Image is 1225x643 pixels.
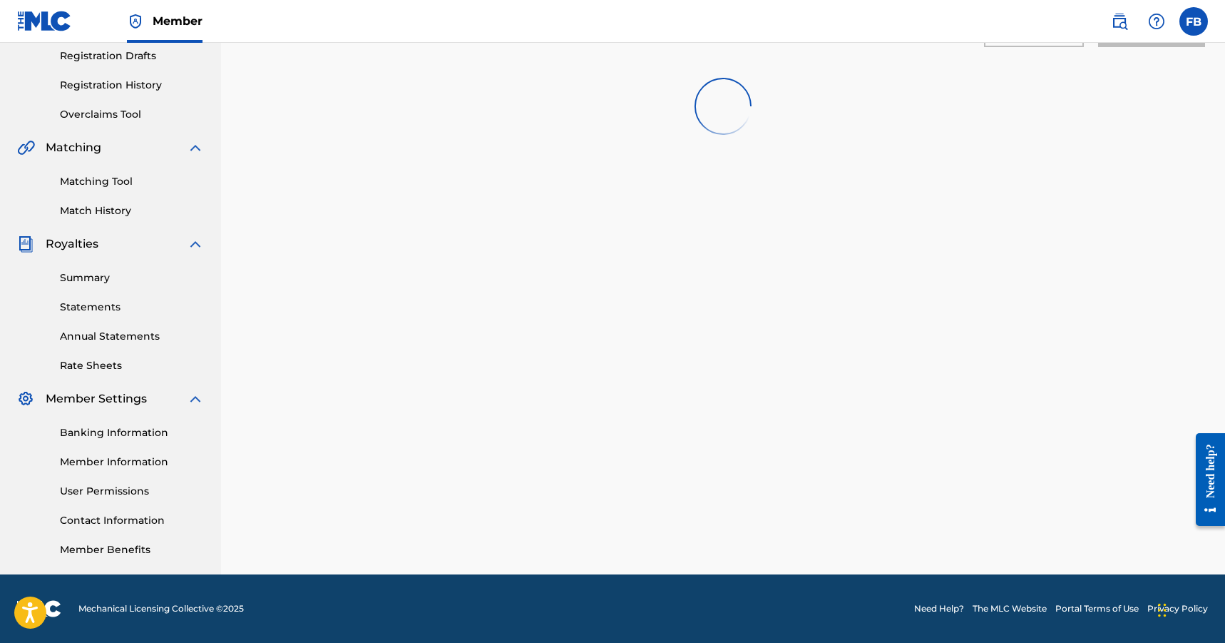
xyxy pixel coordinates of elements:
[60,455,204,470] a: Member Information
[60,203,204,218] a: Match History
[17,236,34,253] img: Royalties
[1185,422,1225,537] iframe: Resource Center
[1111,13,1128,30] img: search
[46,390,147,407] span: Member Settings
[60,358,204,373] a: Rate Sheets
[187,236,204,253] img: expand
[973,602,1047,615] a: The MLC Website
[60,78,204,93] a: Registration History
[187,139,204,156] img: expand
[78,602,244,615] span: Mechanical Licensing Collective © 2025
[60,329,204,344] a: Annual Statements
[1142,7,1171,36] div: Help
[60,270,204,285] a: Summary
[1158,589,1167,632] div: Drag
[60,484,204,499] a: User Permissions
[1055,602,1139,615] a: Portal Terms of Use
[17,139,35,156] img: Matching
[1147,602,1208,615] a: Privacy Policy
[1179,7,1208,36] div: User Menu
[60,425,204,440] a: Banking Information
[17,390,34,407] img: Member Settings
[60,300,204,315] a: Statements
[60,542,204,557] a: Member Benefits
[187,390,204,407] img: expand
[60,174,204,189] a: Matching Tool
[60,49,204,64] a: Registration Drafts
[1105,7,1134,36] a: Public Search
[17,11,72,31] img: MLC Logo
[694,78,752,135] img: preloader
[127,13,144,30] img: Top Rightsholder
[60,513,204,528] a: Contact Information
[153,13,203,29] span: Member
[46,236,98,253] span: Royalties
[46,139,101,156] span: Matching
[914,602,964,615] a: Need Help?
[1154,574,1225,643] iframe: Chat Widget
[1148,13,1165,30] img: help
[17,600,61,617] img: logo
[60,107,204,122] a: Overclaims Tool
